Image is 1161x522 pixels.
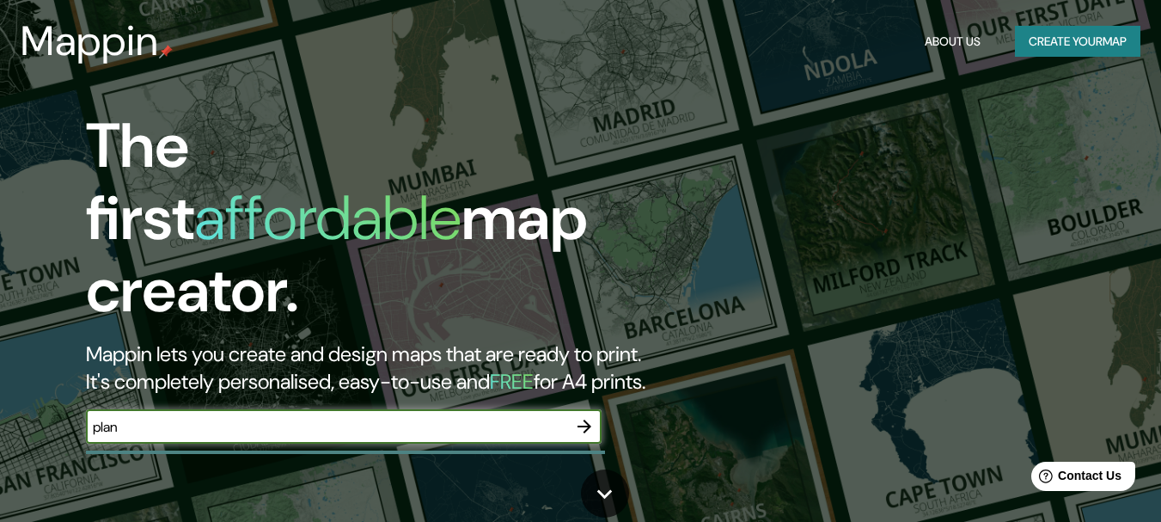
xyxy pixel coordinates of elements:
button: About Us [918,26,987,58]
input: Choose your favourite place [86,417,567,437]
h3: Mappin [21,17,159,65]
h2: Mappin lets you create and design maps that are ready to print. It's completely personalised, eas... [86,341,667,396]
h1: affordable [194,178,461,258]
iframe: Help widget launcher [1008,455,1142,503]
button: Create yourmap [1015,26,1140,58]
h5: FREE [490,368,534,395]
h1: The first map creator. [86,110,667,341]
img: mappin-pin [159,45,173,58]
